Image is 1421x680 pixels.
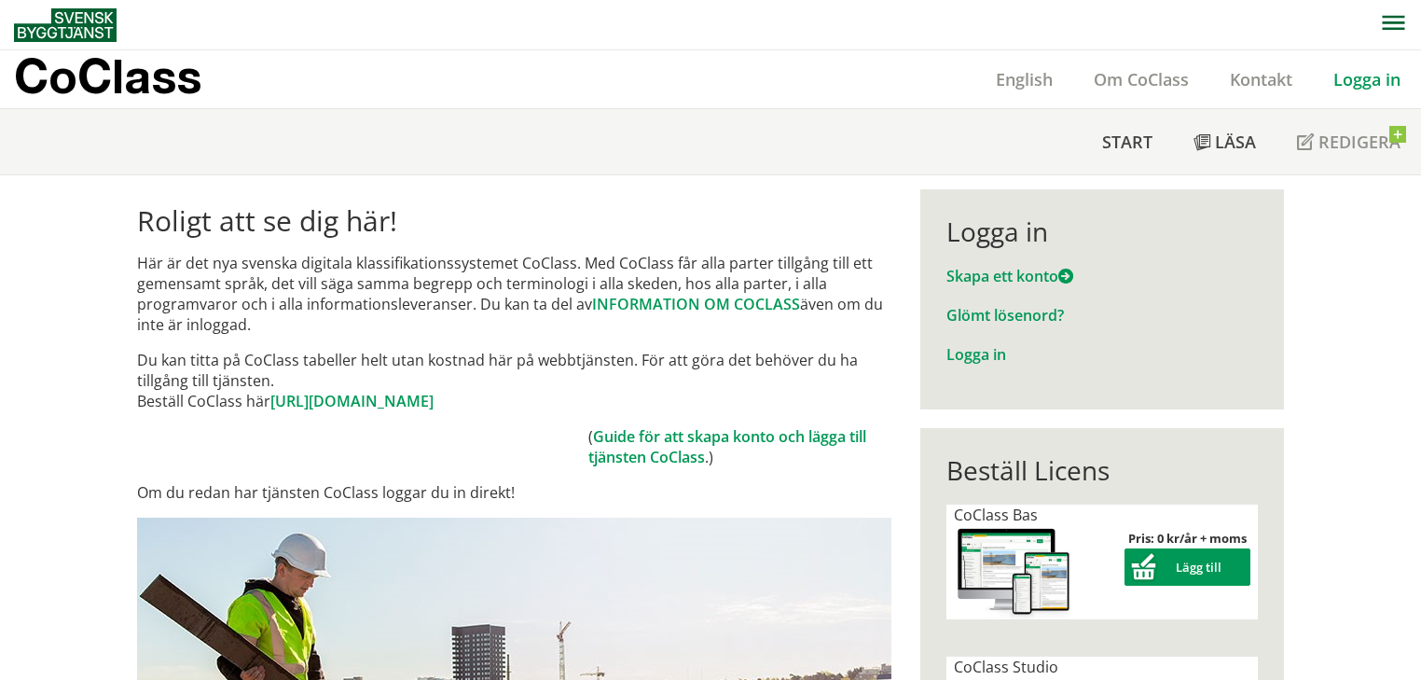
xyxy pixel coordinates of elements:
[14,8,117,42] img: Svensk Byggtjänst
[1124,548,1250,586] button: Lägg till
[1173,109,1276,174] a: Läsa
[954,505,1038,525] span: CoClass Bas
[1124,559,1250,576] a: Lägg till
[592,294,800,314] a: INFORMATION OM COCLASS
[975,68,1073,90] a: English
[1073,68,1209,90] a: Om CoClass
[137,204,891,238] h1: Roligt att se dig här!
[1313,68,1421,90] a: Logga in
[1102,131,1152,153] span: Start
[270,391,434,411] a: [URL][DOMAIN_NAME]
[137,350,891,411] p: Du kan titta på CoClass tabeller helt utan kostnad här på webbtjänsten. För att göra det behöver ...
[946,215,1257,247] div: Logga in
[946,266,1073,286] a: Skapa ett konto
[588,426,891,467] td: ( .)
[946,454,1257,486] div: Beställ Licens
[946,344,1006,365] a: Logga in
[137,482,891,503] p: Om du redan har tjänsten CoClass loggar du in direkt!
[14,50,241,108] a: CoClass
[954,657,1058,677] span: CoClass Studio
[946,305,1064,326] a: Glömt lösenord?
[137,253,891,335] p: Här är det nya svenska digitala klassifikationssystemet CoClass. Med CoClass får alla parter till...
[1082,109,1173,174] a: Start
[1209,68,1313,90] a: Kontakt
[1215,131,1256,153] span: Läsa
[954,525,1073,619] img: coclass-license.jpg
[1128,530,1247,547] strong: Pris: 0 kr/år + moms
[588,426,866,467] a: Guide för att skapa konto och lägga till tjänsten CoClass
[14,65,201,87] p: CoClass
